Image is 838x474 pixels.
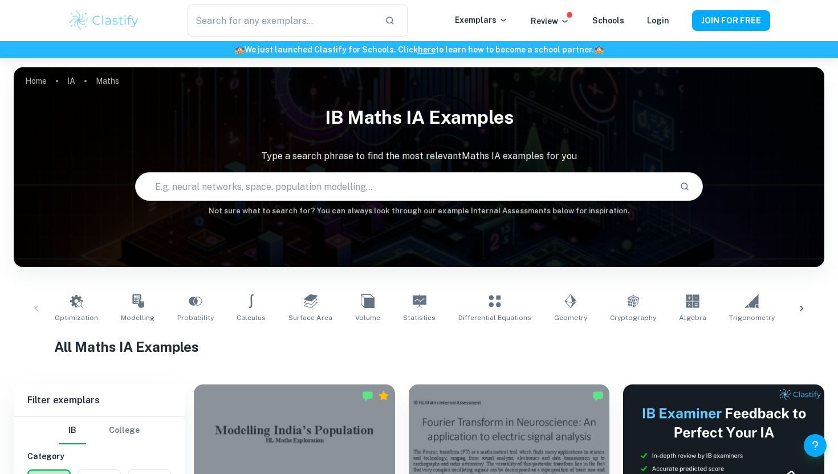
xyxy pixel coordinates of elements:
a: Home [25,73,47,89]
span: Cryptography [610,313,656,323]
img: Clastify logo [68,9,140,32]
button: Help and Feedback [804,434,827,457]
button: JOIN FOR FREE [692,10,770,31]
span: Calculus [237,313,266,323]
span: Algebra [679,313,706,323]
p: Exemplars [455,14,508,26]
a: here [418,45,436,54]
button: IB [59,417,86,444]
input: E.g. neural networks, space, population modelling... [136,171,670,202]
div: Filter type choice [59,417,140,444]
a: IA [67,73,75,89]
p: Maths [96,75,119,87]
p: Type a search phrase to find the most relevant Maths IA examples for you [14,149,824,163]
img: Marked [592,390,604,402]
input: Search for any exemplars... [188,5,376,37]
a: Schools [592,16,624,25]
span: Statistics [403,313,436,323]
img: Marked [362,390,373,402]
h6: Category [27,450,171,463]
span: Geometry [554,313,587,323]
h6: Filter exemplars [14,384,185,416]
button: College [109,417,140,444]
span: Differential Equations [458,313,531,323]
span: Trigonometry [729,313,775,323]
span: Probability [177,313,214,323]
a: Login [647,16,669,25]
h1: All Maths IA Examples [54,337,784,357]
span: 🏫 [594,45,604,54]
span: Volume [355,313,380,323]
div: Premium [378,390,389,402]
p: Review [531,15,569,27]
span: 🏫 [235,45,245,54]
button: Search [675,177,694,196]
h6: We just launched Clastify for Schools. Click to learn how to become a school partner. [2,43,836,56]
h6: Not sure what to search for? You can always look through our example Internal Assessments below f... [14,205,824,217]
span: Surface Area [288,313,332,323]
span: Optimization [55,313,98,323]
h1: IB Maths IA examples [14,99,824,136]
span: Modelling [121,313,154,323]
